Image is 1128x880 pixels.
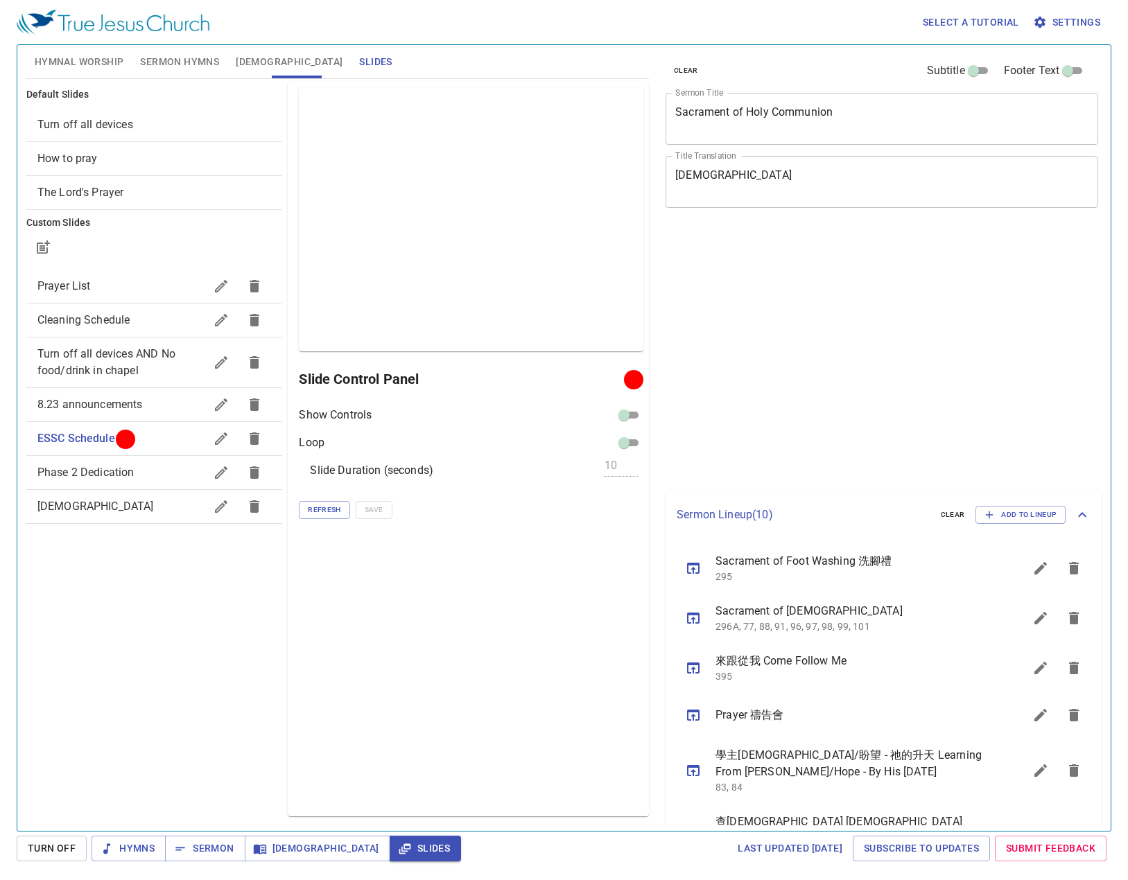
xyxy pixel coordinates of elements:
[26,142,283,175] div: How to pray
[715,619,991,633] p: 296A, 77, 88, 91, 96, 97, 98, 99, 101
[715,747,991,780] span: 學主[DEMOGRAPHIC_DATA]/盼望 - 祂的升天 Learning From [PERSON_NAME]/Hope - By His [DATE]
[923,14,1019,31] span: Select a tutorial
[715,780,991,794] p: 83, 84
[37,118,133,131] span: [object Object]
[308,504,340,516] span: Refresh
[995,836,1107,861] a: Submit Feedback
[26,388,283,421] div: 8.23 announcements
[37,279,91,292] span: Prayer List
[26,303,283,337] div: Cleaning Schedule
[917,10,1025,35] button: Select a tutorial
[715,669,991,683] p: 395
[26,456,283,489] div: Phase 2 Dedication
[103,840,155,857] span: Hymns
[26,215,283,231] h6: Custom Slides
[299,434,324,451] p: Loop
[715,813,991,847] span: 查[DEMOGRAPHIC_DATA] [DEMOGRAPHIC_DATA] Study
[37,186,124,199] span: [object Object]
[675,168,1088,195] textarea: [DEMOGRAPHIC_DATA]
[26,422,283,455] div: ESSC Schedule
[732,836,848,861] a: Last updated [DATE]
[17,836,87,861] button: Turn Off
[37,313,130,326] span: Cleaning Schedule
[245,836,390,861] button: [DEMOGRAPHIC_DATA]
[932,507,973,523] button: clear
[674,64,698,77] span: clear
[715,553,991,570] span: Sacrament of Foot Washing 洗腳禮
[666,492,1102,538] div: Sermon Lineup(10)clearAdd to Lineup
[26,490,283,523] div: [DEMOGRAPHIC_DATA]
[26,87,283,103] h6: Default Slides
[299,407,372,423] p: Show Controls
[176,840,234,857] span: Sermon
[1004,62,1060,79] span: Footer Text
[17,10,209,35] img: True Jesus Church
[256,840,379,857] span: [DEMOGRAPHIC_DATA]
[37,500,154,513] span: Baptism
[35,53,124,71] span: Hymnal Worship
[359,53,392,71] span: Slides
[984,509,1057,521] span: Add to Lineup
[37,466,135,479] span: Phase 2 Dedication
[715,707,991,723] span: Prayer 禱告會
[853,836,990,861] a: Subscribe to Updates
[165,836,245,861] button: Sermon
[1036,14,1100,31] span: Settings
[1006,840,1095,857] span: Submit Feedback
[26,108,283,141] div: Turn off all devices
[715,603,991,619] span: Sacrament of [DEMOGRAPHIC_DATA]
[401,840,450,857] span: Slides
[864,840,979,857] span: Subscribe to Updates
[37,152,98,165] span: [object Object]
[738,840,842,857] span: Last updated [DATE]
[1030,10,1106,35] button: Settings
[26,337,283,387] div: Turn off all devices AND No food/drink in chapel
[677,507,930,523] p: Sermon Lineup ( 10 )
[390,836,461,861] button: Slides
[715,570,991,583] p: 295
[666,62,706,79] button: clear
[941,509,965,521] span: clear
[92,836,166,861] button: Hymns
[26,176,283,209] div: The Lord's Prayer
[715,653,991,669] span: 來跟從我 Come Follow Me
[37,432,115,445] span: ESSC Schedule
[37,347,175,377] span: Turn off all devices AND No food/drink in chapel
[299,368,629,390] h6: Slide Control Panel
[927,62,965,79] span: Subtitle
[660,222,1014,486] iframe: from-child
[26,270,283,303] div: Prayer List
[236,53,342,71] span: [DEMOGRAPHIC_DATA]
[675,105,1088,132] textarea: Sacrament of Holy Communion
[310,462,433,479] p: Slide Duration (seconds)
[140,53,219,71] span: Sermon Hymns
[37,398,143,411] span: 8.23 announcements
[975,506,1066,524] button: Add to Lineup
[28,840,76,857] span: Turn Off
[299,501,349,519] button: Refresh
